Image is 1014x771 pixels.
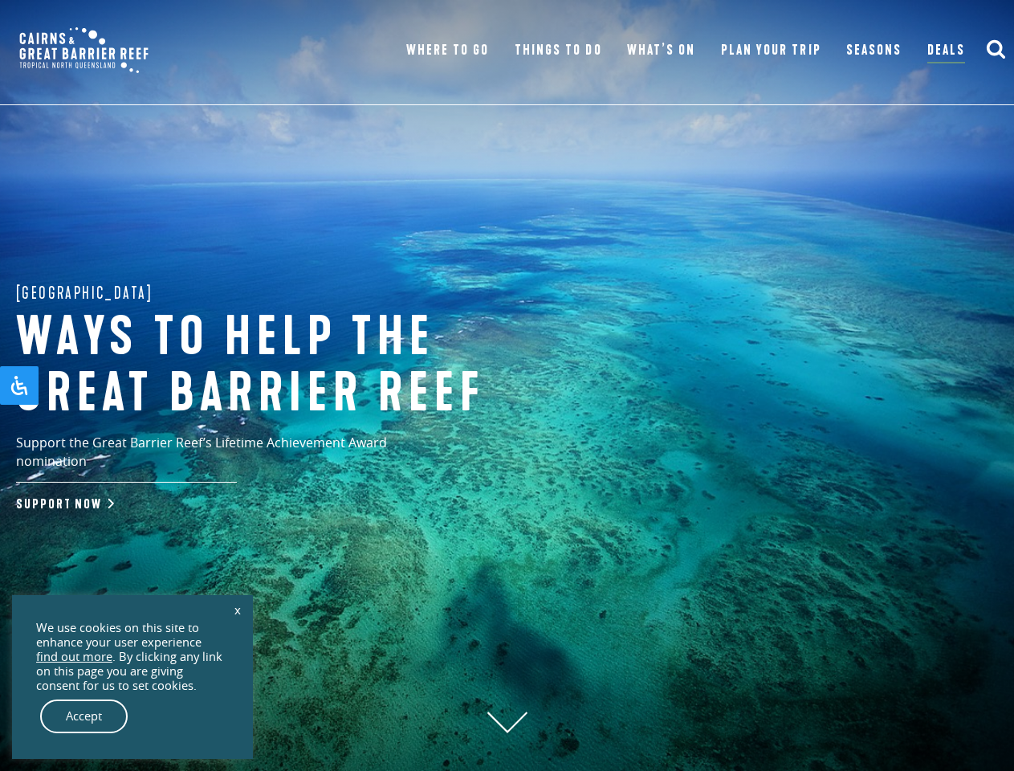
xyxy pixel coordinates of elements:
[846,39,902,62] a: Seasons
[927,39,965,63] a: Deals
[10,376,29,395] svg: Open Accessibility Panel
[36,650,112,664] a: find out more
[16,310,546,422] h1: Ways to help the great barrier reef
[16,496,111,512] a: Support Now
[16,434,458,483] p: Support the Great Barrier Reef’s Lifetime Achievement Award nomination
[627,39,695,62] a: What’s On
[226,592,249,627] a: x
[40,700,128,733] a: Accept
[8,16,160,84] img: CGBR-TNQ_dual-logo.svg
[16,280,153,306] span: [GEOGRAPHIC_DATA]
[406,39,489,62] a: Where To Go
[721,39,821,62] a: Plan Your Trip
[36,621,229,693] div: We use cookies on this site to enhance your user experience . By clicking any link on this page y...
[515,39,601,62] a: Things To Do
